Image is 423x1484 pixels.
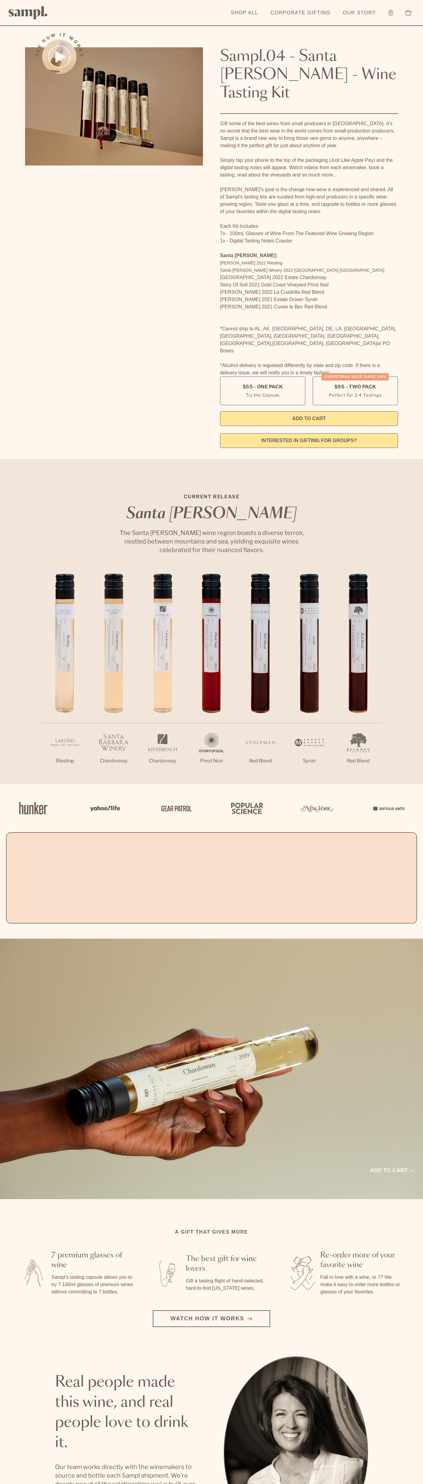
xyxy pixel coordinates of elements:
h3: Re-order more of your favorite wine [320,1250,403,1270]
li: 1 / 7 [40,574,89,784]
img: Artboard_7_5b34974b-f019-449e-91fb-745f8d0877ee_x450.png [370,795,406,821]
img: Artboard_6_04f9a106-072f-468a-bdd7-f11783b05722_x450.png [86,795,123,821]
p: Syrah [285,757,334,765]
li: [PERSON_NAME] 2021 Cuvee le Bec Red Blend [220,303,398,311]
li: 2 / 7 [89,574,138,784]
p: Fall in love with a wine, or 7? We make it easy to order more bottles or glasses of your favorites. [320,1274,403,1296]
li: [PERSON_NAME] 2022 La Cuadrilla Red Blend [220,289,398,296]
button: Add to Cart [220,411,398,426]
img: Artboard_4_28b4d326-c26e-48f9-9c80-911f17d6414e_x450.png [228,795,264,821]
li: 4 / 7 [187,574,236,784]
li: [GEOGRAPHIC_DATA] 2022 Estate Chardonnay [220,274,398,281]
span: , [271,341,272,346]
img: Artboard_5_7fdae55a-36fd-43f7-8bfd-f74a06a2878e_x450.png [157,795,193,821]
p: Pinot Noir [187,757,236,765]
div: Christmas SALE! Save 20% [322,373,389,380]
h3: The best gift for wine lovers [186,1254,269,1274]
em: Santa [PERSON_NAME] [126,507,297,521]
button: Watch how it works [153,1310,270,1327]
p: Red Blend [334,757,383,765]
img: Sampl.04 - Santa Barbara - Wine Tasting Kit [25,47,203,165]
span: Santa [PERSON_NAME] Winery 2022 [GEOGRAPHIC_DATA] [GEOGRAPHIC_DATA] [220,268,384,273]
p: Gift a tasting flight of hand-selected, hard-to-find [US_STATE] wines. [186,1277,269,1292]
p: Red Blend [236,757,285,765]
li: [PERSON_NAME] 2021 Estate Grown Syrah [220,296,398,303]
li: 6 / 7 [285,574,334,784]
li: 5 / 7 [236,574,285,784]
p: Riesling [40,757,89,765]
p: Chardonnay [138,757,187,765]
a: Corporate Gifting [267,6,334,20]
a: Add to cart [370,1166,414,1175]
small: Try the Capsule [246,392,280,398]
button: See how it works [42,40,76,74]
h2: Real people made this wine, and real people love to drink it. [55,1372,199,1453]
p: Sampl's tasting capsule allows you to try 7 100ml glasses of premium wines without committing to ... [51,1274,134,1296]
span: $55 - One Pack [243,384,283,390]
h3: 7 premium glasses of wine [51,1250,134,1270]
span: $95 - Two Pack [334,384,376,390]
h1: Sampl.04 - Santa [PERSON_NAME] - Wine Tasting Kit [220,47,398,102]
li: Story Of Soil 2022 Gold Coast Vineyard Pinot Noir [220,281,398,289]
li: 3 / 7 [138,574,187,784]
h2: A gift that gives more [175,1228,248,1236]
strong: Santa [PERSON_NAME]: [220,253,278,258]
a: Shop All [228,6,261,20]
p: Chardonnay [89,757,138,765]
a: Our Story [340,6,379,20]
span: [PERSON_NAME] 2022 Riesling [220,260,282,265]
a: interested in gifting for groups? [220,433,398,448]
span: [GEOGRAPHIC_DATA], [GEOGRAPHIC_DATA] [272,341,377,346]
img: Artboard_1_c8cd28af-0030-4af1-819c-248e302c7f06_x450.png [15,795,52,821]
p: CURRENT RELEASE [114,493,309,500]
p: The Santa [PERSON_NAME] wine region boasts a diverse terroir, nestled between mountains and sea, ... [114,529,309,554]
img: Artboard_3_0b291449-6e8c-4d07-b2c2-3f3601a19cd1_x450.png [299,795,335,821]
img: Sampl logo [9,6,48,19]
li: 7 / 7 [334,574,383,784]
div: Gift some of the best wines from small producers in [GEOGRAPHIC_DATA]. It’s no secret that the be... [220,120,398,376]
small: Perfect For 2-4 Tastings [329,392,381,398]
